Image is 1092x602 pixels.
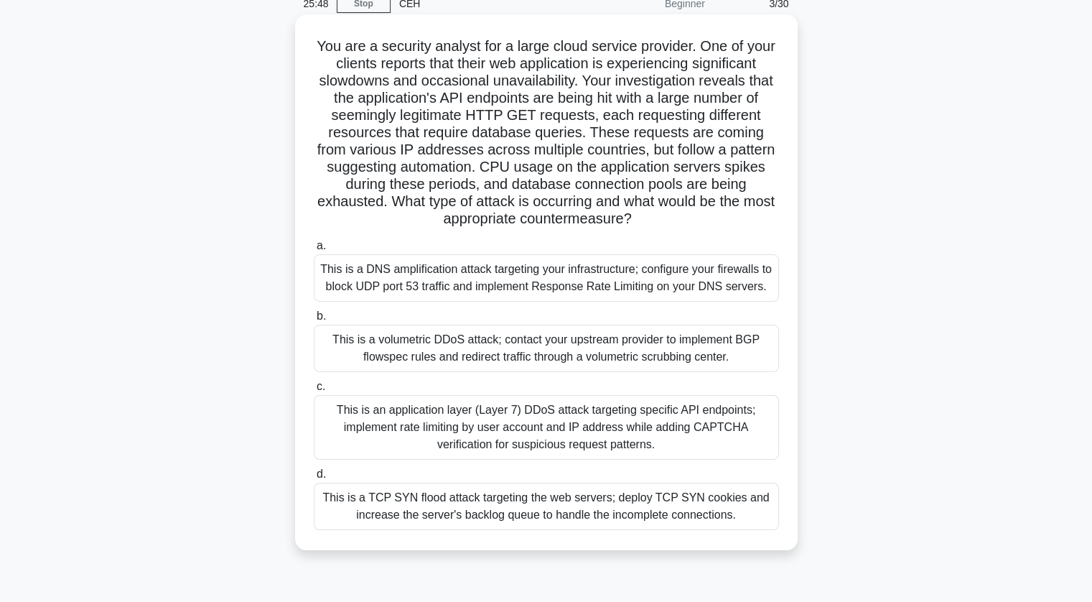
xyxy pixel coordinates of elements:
[317,380,325,392] span: c.
[317,239,326,251] span: a.
[314,254,779,302] div: This is a DNS amplification attack targeting your infrastructure; configure your firewalls to blo...
[314,483,779,530] div: This is a TCP SYN flood attack targeting the web servers; deploy TCP SYN cookies and increase the...
[317,468,326,480] span: d.
[314,325,779,372] div: This is a volumetric DDoS attack; contact your upstream provider to implement BGP flowspec rules ...
[312,37,780,228] h5: You are a security analyst for a large cloud service provider. One of your clients reports that t...
[314,395,779,460] div: This is an application layer (Layer 7) DDoS attack targeting specific API endpoints; implement ra...
[317,310,326,322] span: b.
